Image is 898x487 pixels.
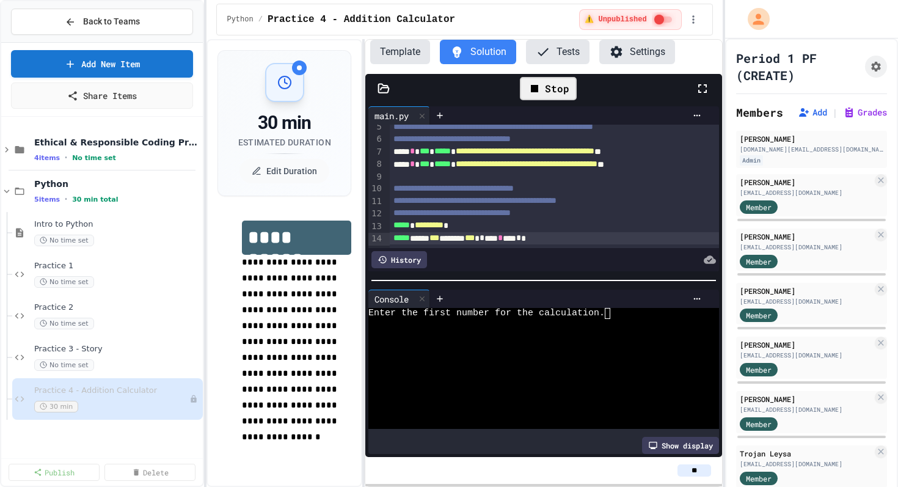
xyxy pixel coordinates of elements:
span: Back to Teams [83,15,140,28]
span: Practice 2 [34,302,200,313]
span: No time set [72,154,116,162]
div: [DOMAIN_NAME][EMAIL_ADDRESS][DOMAIN_NAME] [740,145,883,154]
div: main.py [368,106,430,125]
div: [PERSON_NAME] [740,133,883,144]
span: No time set [34,359,94,371]
span: Python [227,15,253,24]
span: Member [746,256,772,267]
div: Show display [642,437,719,454]
div: [PERSON_NAME] [740,231,872,242]
div: Console [368,293,415,306]
div: Estimated Duration [238,136,331,148]
a: Publish [9,464,100,481]
span: 4 items [34,154,60,162]
div: [PERSON_NAME] [740,285,872,296]
div: main.py [368,109,415,122]
div: 13 [368,221,384,233]
div: 12 [368,208,384,220]
span: No time set [34,235,94,246]
button: Edit Duration [239,159,329,183]
div: [EMAIL_ADDRESS][DOMAIN_NAME] [740,188,872,197]
span: | [832,105,838,120]
a: Add New Item [11,50,193,78]
div: Admin [740,155,763,166]
span: No time set [34,318,94,329]
div: 5 [368,121,384,133]
span: 30 min total [72,196,118,203]
span: 30 min [34,401,78,412]
span: Enter the first number for the calculation. [368,308,605,319]
span: Intro to Python [34,219,200,230]
span: Member [746,310,772,321]
a: Delete [104,464,195,481]
span: Python [34,178,200,189]
span: 5 items [34,196,60,203]
h1: Period 1 PF (CREATE) [736,49,860,84]
span: Practice 4 - Addition Calculator [34,386,189,396]
button: Add [798,106,827,119]
span: Member [746,473,772,484]
span: Member [746,202,772,213]
span: Ethical & Responsible Coding Practice [34,137,200,148]
button: Solution [440,40,516,64]
div: 8 [368,158,384,170]
div: 9 [368,171,384,183]
div: [EMAIL_ADDRESS][DOMAIN_NAME] [740,243,872,252]
div: [PERSON_NAME] [740,394,872,405]
span: • [65,194,67,204]
div: 10 [368,183,384,195]
span: ⚠️ Unpublished [585,15,646,24]
div: [PERSON_NAME] [740,177,872,188]
a: Share Items [11,82,193,109]
div: 6 [368,133,384,145]
div: [EMAIL_ADDRESS][DOMAIN_NAME] [740,405,872,414]
div: ⚠️ Students cannot see this content! Click the toggle to publish it and make it visible to your c... [579,9,681,30]
div: Console [368,290,430,308]
div: History [371,251,427,268]
span: Practice 4 - Addition Calculator [268,12,455,27]
div: 30 min [238,112,331,134]
span: Practice 1 [34,261,200,271]
div: 14 [368,233,384,245]
span: Practice 3 - Story [34,344,200,354]
span: Member [746,364,772,375]
span: No time set [34,276,94,288]
div: [EMAIL_ADDRESS][DOMAIN_NAME] [740,351,872,360]
span: / [258,15,263,24]
div: [EMAIL_ADDRESS][DOMAIN_NAME] [740,460,872,469]
div: 11 [368,196,384,208]
span: Member [746,419,772,430]
span: • [65,153,67,163]
div: [PERSON_NAME] [740,339,872,350]
div: My Account [735,5,773,33]
button: Tests [526,40,590,64]
div: Stop [520,77,577,100]
div: [EMAIL_ADDRESS][DOMAIN_NAME] [740,297,872,306]
div: 7 [368,146,384,158]
button: Grades [843,106,887,119]
button: Settings [599,40,675,64]
button: Template [370,40,430,64]
button: Back to Teams [11,9,193,35]
div: Trojan Leysa [740,448,872,459]
button: Assignment Settings [865,56,887,78]
h2: Members [736,104,783,121]
div: Unpublished [189,395,198,403]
